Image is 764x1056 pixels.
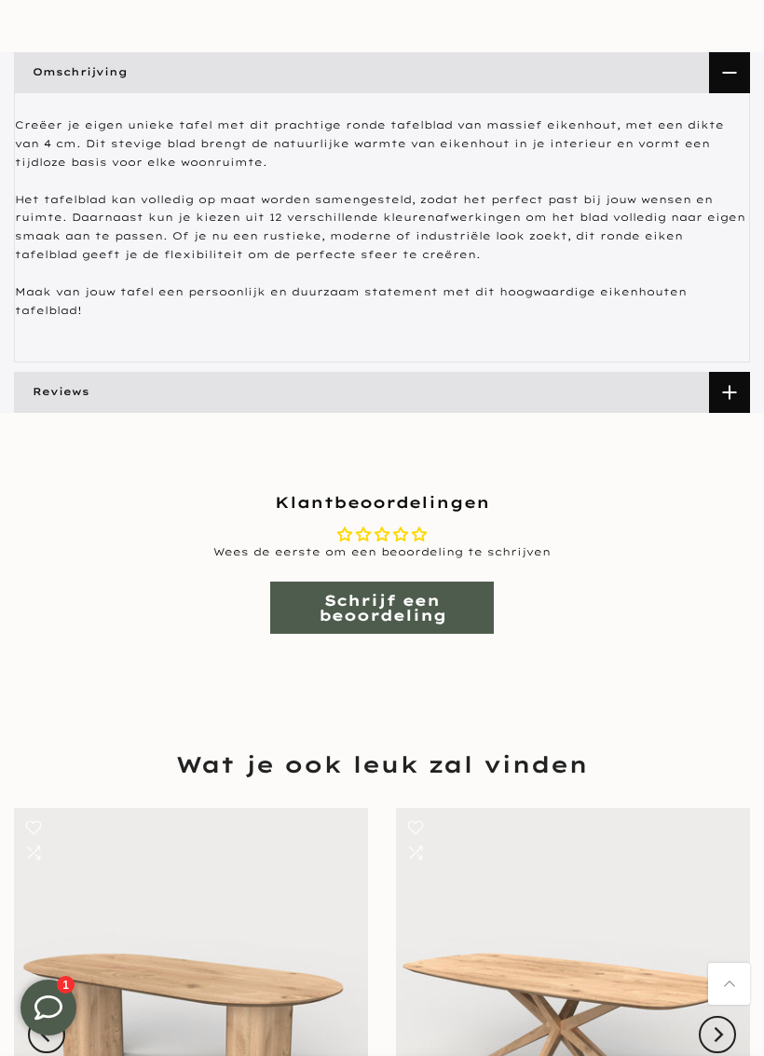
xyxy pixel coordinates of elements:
[708,963,750,1005] a: Terug naar boven
[14,54,146,91] span: Omschrijving
[2,961,95,1054] iframe: toggle-frame
[15,283,749,321] p: Maak van jouw tafel een persoonlijk en duurzaam statement met dit hoogwaardige eikenhouten tafelb...
[14,372,750,413] a: Reviews
[29,491,735,513] h2: Klantbeoordelingen
[270,582,494,634] a: Schrijf een beoordeling
[15,191,749,265] p: Het tafelblad kan volledig op maat worden samengesteld, zodat het perfect past bij jouw wensen en...
[15,117,749,171] p: Creëer je eigen unieke tafel met dit prachtige ronde tafelblad van massief eikenhout, met een dik...
[29,545,735,559] div: Wees de eerste om een beoordeling te schrijven
[699,1016,736,1053] button: Next
[14,374,108,411] span: Reviews
[14,52,750,93] a: Omschrijving
[176,748,588,780] span: Wat je ook leuk zal vinden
